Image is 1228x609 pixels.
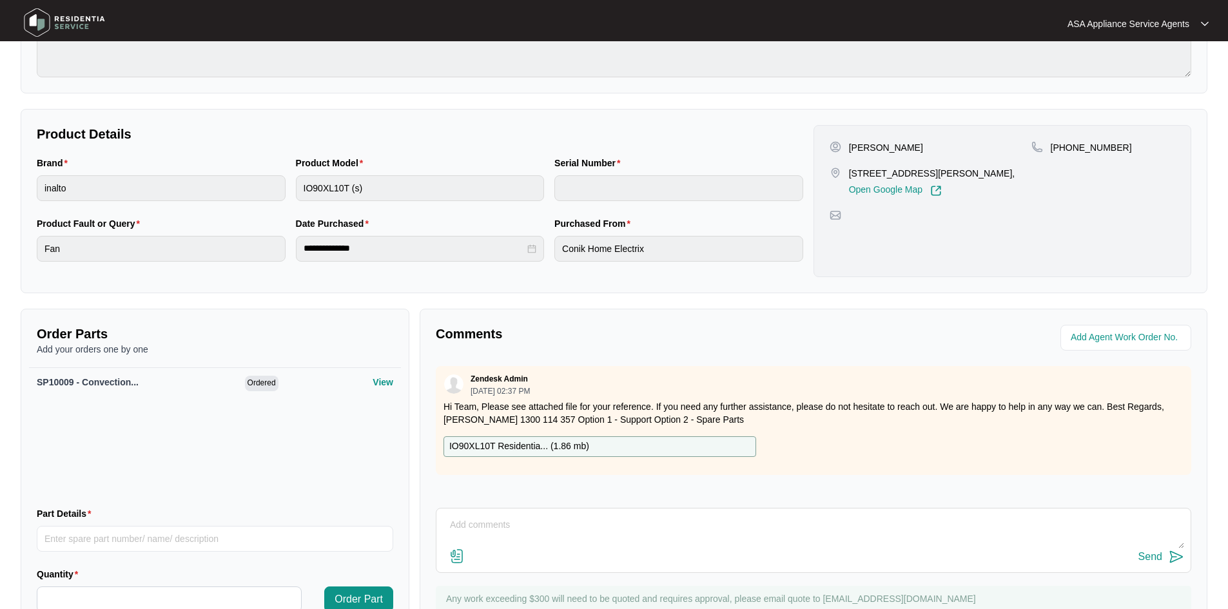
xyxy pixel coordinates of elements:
p: Order Parts [37,325,393,343]
input: Add Agent Work Order No. [1071,330,1184,345]
p: Comments [436,325,804,343]
p: ASA Appliance Service Agents [1067,17,1189,30]
p: [PHONE_NUMBER] [1051,141,1132,154]
input: Part Details [37,526,393,552]
img: send-icon.svg [1169,549,1184,565]
input: Brand [37,175,286,201]
input: Product Fault or Query [37,236,286,262]
p: [DATE] 02:37 PM [471,387,530,395]
img: map-pin [1031,141,1043,153]
label: Serial Number [554,157,625,169]
label: Brand [37,157,73,169]
img: dropdown arrow [1201,21,1209,27]
span: Ordered [245,376,278,391]
label: Purchased From [554,217,636,230]
input: Date Purchased [304,242,525,255]
p: [STREET_ADDRESS][PERSON_NAME], [849,167,1015,180]
label: Product Model [296,157,369,169]
input: Serial Number [554,175,803,201]
input: Product Model [296,175,545,201]
img: residentia service logo [19,3,110,42]
img: user-pin [830,141,841,153]
label: Date Purchased [296,217,374,230]
span: SP10009 - Convection... [37,377,139,387]
label: Product Fault or Query [37,217,145,230]
img: map-pin [830,167,841,179]
p: Zendesk Admin [471,374,528,384]
img: user.svg [444,374,463,394]
div: Send [1138,551,1162,563]
img: map-pin [830,209,841,221]
input: Purchased From [554,236,803,262]
span: Order Part [335,592,383,607]
p: [PERSON_NAME] [849,141,923,154]
p: Add your orders one by one [37,343,393,356]
img: file-attachment-doc.svg [449,548,465,564]
p: View [373,376,393,389]
label: Quantity [37,568,83,581]
label: Part Details [37,507,97,520]
p: Product Details [37,125,803,143]
a: Open Google Map [849,185,942,197]
p: Hi Team, Please see attached file for your reference. If you need any further assistance, please ... [443,400,1184,426]
button: Send [1138,548,1184,566]
p: IO90XL10T Residentia... ( 1.86 mb ) [449,440,589,454]
p: Any work exceeding $300 will need to be quoted and requires approval, please email quote to [EMAI... [446,592,1185,605]
img: Link-External [930,185,942,197]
